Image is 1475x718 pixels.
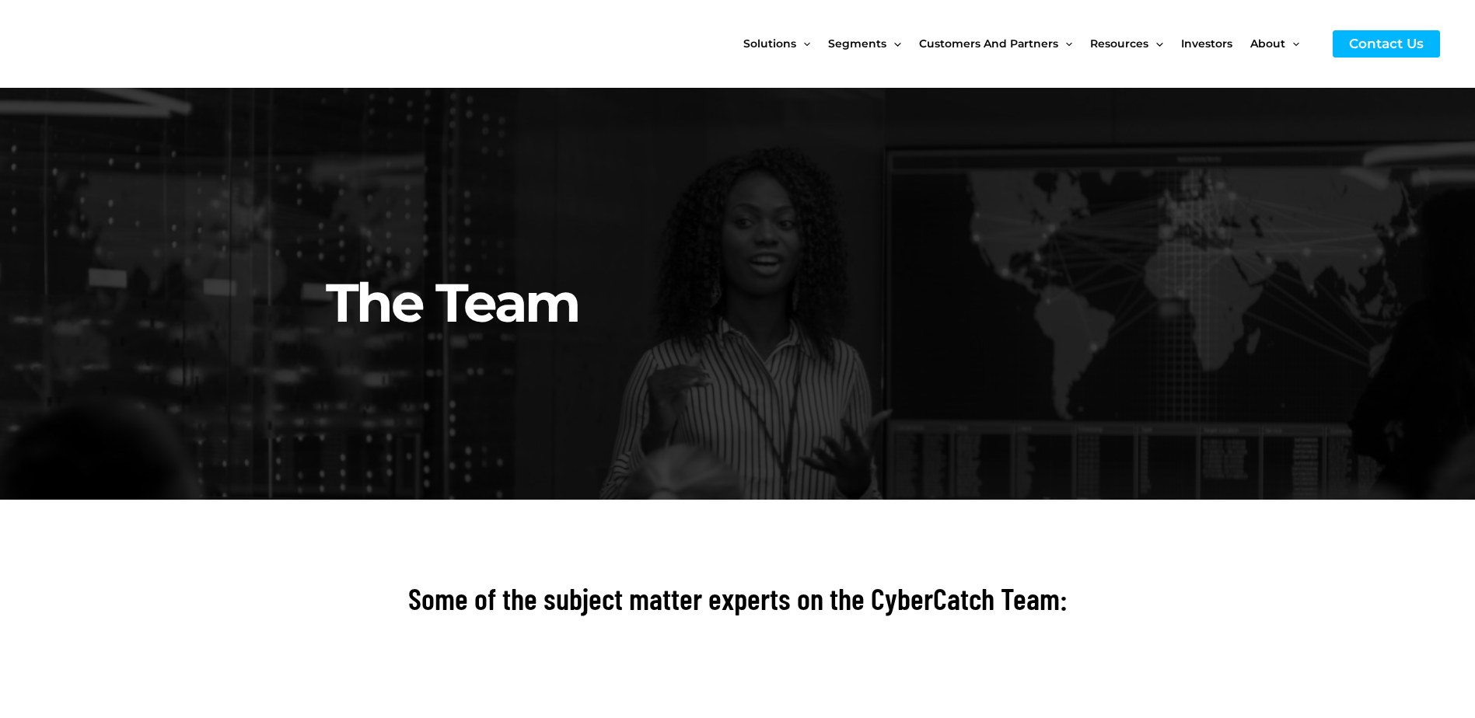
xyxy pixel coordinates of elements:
span: Menu Toggle [886,11,900,76]
span: Investors [1181,11,1232,76]
a: Contact Us [1333,30,1440,58]
span: Menu Toggle [796,11,810,76]
span: Menu Toggle [1148,11,1162,76]
span: Customers and Partners [919,11,1058,76]
h2: The Team [326,129,1162,338]
span: Menu Toggle [1285,11,1299,76]
a: Investors [1181,11,1250,76]
span: Resources [1090,11,1148,76]
span: About [1250,11,1285,76]
span: Menu Toggle [1058,11,1072,76]
h2: Some of the subject matter experts on the CyberCatch Team: [302,579,1173,619]
nav: Site Navigation: New Main Menu [743,11,1317,76]
img: CyberCatch [27,12,214,76]
span: Solutions [743,11,796,76]
span: Segments [828,11,886,76]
